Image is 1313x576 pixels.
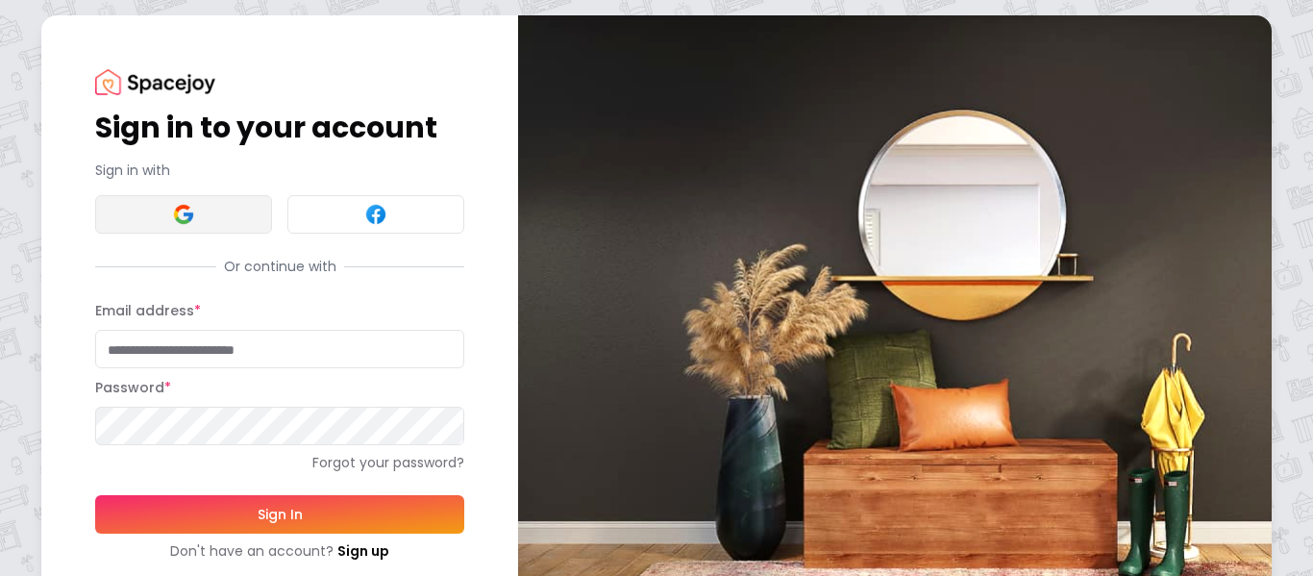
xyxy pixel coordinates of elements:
a: Forgot your password? [95,453,464,472]
label: Password [95,378,171,397]
span: Or continue with [216,257,344,276]
img: Facebook signin [364,203,387,226]
button: Sign In [95,495,464,534]
a: Sign up [337,541,389,561]
h1: Sign in to your account [95,111,464,145]
img: Google signin [172,203,195,226]
img: Spacejoy Logo [95,69,215,95]
p: Sign in with [95,161,464,180]
div: Don't have an account? [95,541,464,561]
label: Email address [95,301,201,320]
